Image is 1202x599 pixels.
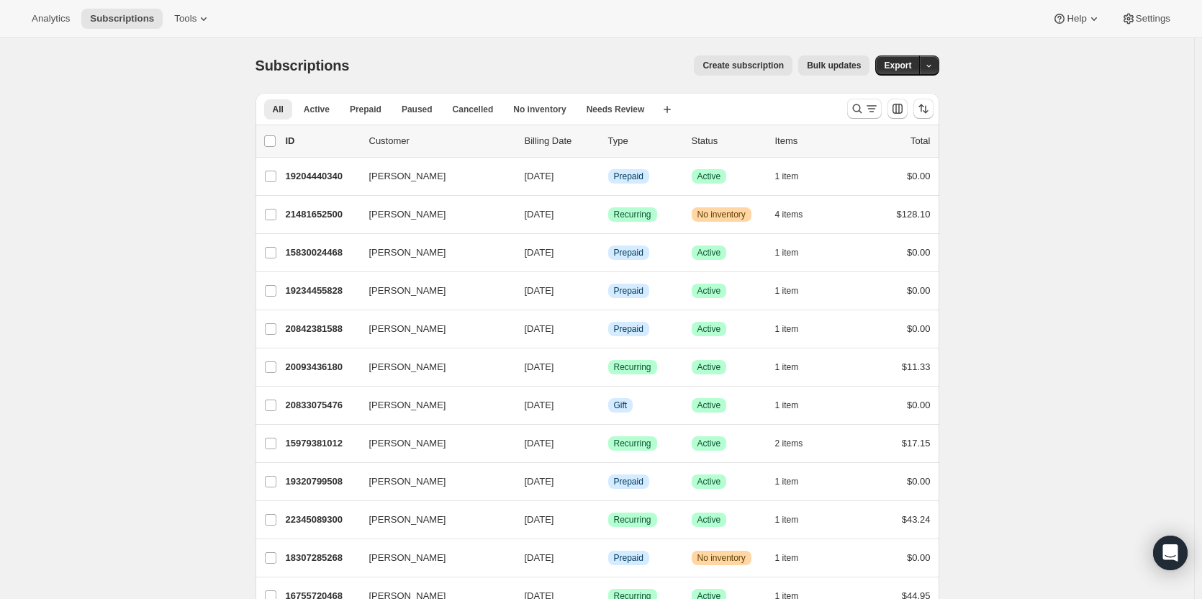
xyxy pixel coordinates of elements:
[525,247,554,258] span: [DATE]
[369,474,446,489] span: [PERSON_NAME]
[1044,9,1109,29] button: Help
[286,134,931,148] div: IDCustomerBilling DateTypeStatusItemsTotal
[614,209,651,220] span: Recurring
[902,361,931,372] span: $11.33
[614,438,651,449] span: Recurring
[608,134,680,148] div: Type
[32,13,70,24] span: Analytics
[286,398,358,413] p: 20833075476
[697,247,721,258] span: Active
[697,438,721,449] span: Active
[286,548,931,568] div: 18307285268[PERSON_NAME][DATE]InfoPrepaidWarningNo inventory1 item$0.00
[614,476,643,487] span: Prepaid
[775,323,799,335] span: 1 item
[361,356,505,379] button: [PERSON_NAME]
[907,323,931,334] span: $0.00
[775,247,799,258] span: 1 item
[614,323,643,335] span: Prepaid
[286,357,931,377] div: 20093436180[PERSON_NAME][DATE]SuccessRecurringSuccessActive1 item$11.33
[286,243,931,263] div: 15830024468[PERSON_NAME][DATE]InfoPrepaidSuccessActive1 item$0.00
[807,60,861,71] span: Bulk updates
[907,400,931,410] span: $0.00
[361,432,505,455] button: [PERSON_NAME]
[798,55,869,76] button: Bulk updates
[174,13,196,24] span: Tools
[369,398,446,413] span: [PERSON_NAME]
[697,514,721,526] span: Active
[286,207,358,222] p: 21481652500
[1153,536,1188,570] div: Open Intercom Messenger
[697,361,721,373] span: Active
[614,285,643,297] span: Prepaid
[887,99,908,119] button: Customize table column order and visibility
[81,9,163,29] button: Subscriptions
[513,104,566,115] span: No inventory
[775,548,815,568] button: 1 item
[775,171,799,182] span: 1 item
[907,247,931,258] span: $0.00
[775,134,847,148] div: Items
[775,243,815,263] button: 1 item
[902,438,931,449] span: $17.15
[286,169,358,184] p: 19204440340
[361,241,505,264] button: [PERSON_NAME]
[913,99,934,119] button: Sort the results
[286,134,358,148] p: ID
[402,104,433,115] span: Paused
[775,400,799,411] span: 1 item
[775,433,819,454] button: 2 items
[697,476,721,487] span: Active
[286,472,931,492] div: 19320799508[PERSON_NAME][DATE]InfoPrepaidSuccessActive1 item$0.00
[286,436,358,451] p: 15979381012
[775,281,815,301] button: 1 item
[775,476,799,487] span: 1 item
[525,400,554,410] span: [DATE]
[775,552,799,564] span: 1 item
[775,395,815,415] button: 1 item
[525,134,597,148] p: Billing Date
[286,474,358,489] p: 19320799508
[775,438,803,449] span: 2 items
[525,476,554,487] span: [DATE]
[775,361,799,373] span: 1 item
[697,171,721,182] span: Active
[907,285,931,296] span: $0.00
[90,13,154,24] span: Subscriptions
[166,9,220,29] button: Tools
[692,134,764,148] p: Status
[907,171,931,181] span: $0.00
[286,204,931,225] div: 21481652500[PERSON_NAME][DATE]SuccessRecurringWarningNo inventory4 items$128.10
[875,55,920,76] button: Export
[361,203,505,226] button: [PERSON_NAME]
[361,317,505,341] button: [PERSON_NAME]
[702,60,784,71] span: Create subscription
[525,209,554,220] span: [DATE]
[697,323,721,335] span: Active
[775,204,819,225] button: 4 items
[1136,13,1170,24] span: Settings
[286,433,931,454] div: 15979381012[PERSON_NAME][DATE]SuccessRecurringSuccessActive2 items$17.15
[273,104,284,115] span: All
[775,285,799,297] span: 1 item
[614,361,651,373] span: Recurring
[614,171,643,182] span: Prepaid
[361,394,505,417] button: [PERSON_NAME]
[286,551,358,565] p: 18307285268
[286,360,358,374] p: 20093436180
[697,209,746,220] span: No inventory
[369,284,446,298] span: [PERSON_NAME]
[614,400,628,411] span: Gift
[525,323,554,334] span: [DATE]
[286,166,931,186] div: 19204440340[PERSON_NAME][DATE]InfoPrepaidSuccessActive1 item$0.00
[775,472,815,492] button: 1 item
[361,508,505,531] button: [PERSON_NAME]
[907,476,931,487] span: $0.00
[525,361,554,372] span: [DATE]
[897,209,931,220] span: $128.10
[369,134,513,148] p: Customer
[361,165,505,188] button: [PERSON_NAME]
[525,438,554,449] span: [DATE]
[775,357,815,377] button: 1 item
[775,510,815,530] button: 1 item
[286,246,358,260] p: 15830024468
